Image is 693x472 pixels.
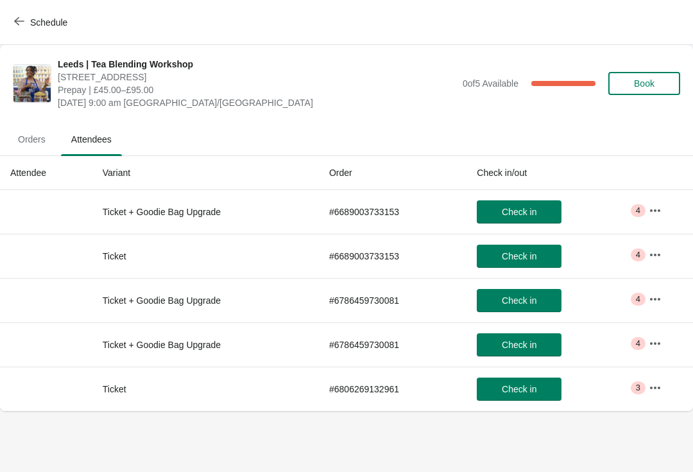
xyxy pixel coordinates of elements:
[58,58,456,71] span: Leeds | Tea Blending Workshop
[319,278,466,322] td: # 6786459730081
[477,200,561,223] button: Check in
[608,72,680,95] button: Book
[92,234,319,278] td: Ticket
[477,245,561,268] button: Check in
[634,78,654,89] span: Book
[58,71,456,83] span: [STREET_ADDRESS]
[636,294,640,304] span: 4
[92,278,319,322] td: Ticket + Goodie Bag Upgrade
[463,78,518,89] span: 0 of 5 Available
[477,333,561,356] button: Check in
[92,156,319,190] th: Variant
[502,251,536,261] span: Check in
[58,83,456,96] span: Prepay | £45.00–£95.00
[92,322,319,367] td: Ticket + Goodie Bag Upgrade
[636,338,640,349] span: 4
[13,65,51,102] img: Leeds | Tea Blending Workshop
[6,11,78,34] button: Schedule
[319,367,466,411] td: # 6806269132961
[466,156,638,190] th: Check in/out
[502,340,536,350] span: Check in
[636,205,640,216] span: 4
[477,289,561,312] button: Check in
[8,128,56,151] span: Orders
[319,190,466,234] td: # 6689003733153
[502,384,536,394] span: Check in
[319,156,466,190] th: Order
[58,96,456,109] span: [DATE] 9:00 am [GEOGRAPHIC_DATA]/[GEOGRAPHIC_DATA]
[636,250,640,260] span: 4
[502,295,536,306] span: Check in
[92,367,319,411] td: Ticket
[92,190,319,234] td: Ticket + Goodie Bag Upgrade
[502,207,536,217] span: Check in
[319,322,466,367] td: # 6786459730081
[61,128,122,151] span: Attendees
[636,383,640,393] span: 3
[30,17,67,28] span: Schedule
[319,234,466,278] td: # 6689003733153
[477,378,561,401] button: Check in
